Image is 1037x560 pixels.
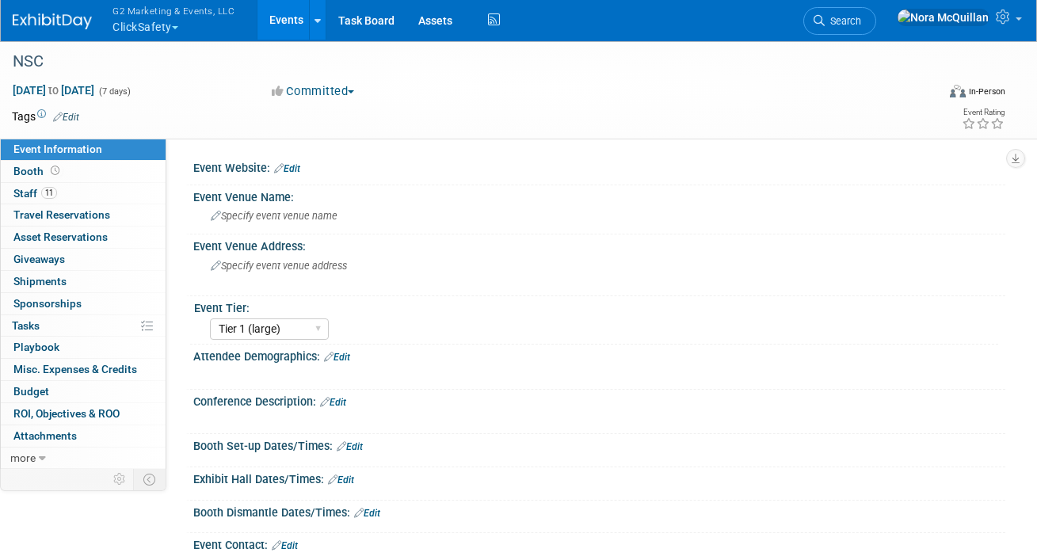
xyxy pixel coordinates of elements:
a: Travel Reservations [1,204,166,226]
a: Asset Reservations [1,227,166,248]
span: Booth not reserved yet [48,165,63,177]
div: NSC [7,48,921,76]
span: Specify event venue name [211,210,337,222]
span: 11 [41,187,57,199]
span: [DATE] [DATE] [12,83,95,97]
div: Exhibit Hall Dates/Times: [193,467,1005,488]
a: Tasks [1,315,166,337]
span: Budget [13,385,49,398]
span: G2 Marketing & Events, LLC [112,2,234,19]
div: Event Tier: [194,296,998,316]
span: Tasks [12,319,40,332]
a: Edit [320,397,346,408]
a: Shipments [1,271,166,292]
a: Edit [337,441,363,452]
a: more [1,448,166,469]
a: Edit [328,474,354,486]
a: Budget [1,381,166,402]
span: Specify event venue address [211,260,347,272]
span: Misc. Expenses & Credits [13,363,137,375]
span: Giveaways [13,253,65,265]
span: (7 days) [97,86,131,97]
a: Misc. Expenses & Credits [1,359,166,380]
span: to [46,84,61,97]
a: Booth [1,161,166,182]
span: Shipments [13,275,67,288]
span: Event Information [13,143,102,155]
a: Playbook [1,337,166,358]
div: Event Contact: [193,533,1005,554]
td: Toggle Event Tabs [134,469,166,490]
a: Edit [272,540,298,551]
div: Booth Dismantle Dates/Times: [193,501,1005,521]
td: Tags [12,109,79,124]
div: In-Person [968,86,1005,97]
span: Sponsorships [13,297,82,310]
span: Attachments [13,429,77,442]
img: ExhibitDay [13,13,92,29]
span: more [10,451,36,464]
span: Playbook [13,341,59,353]
span: Search [825,15,861,27]
div: Event Venue Address: [193,234,1005,254]
a: Edit [53,112,79,123]
a: Giveaways [1,249,166,270]
div: Event Website: [193,156,1005,177]
div: Event Rating [962,109,1005,116]
div: Event Format [860,82,1005,106]
span: Booth [13,165,63,177]
div: Booth Set-up Dates/Times: [193,434,1005,455]
a: Edit [354,508,380,519]
a: Event Information [1,139,166,160]
a: Edit [274,163,300,174]
a: ROI, Objectives & ROO [1,403,166,425]
div: Conference Description: [193,390,1005,410]
div: Attendee Demographics: [193,345,1005,365]
a: Staff11 [1,183,166,204]
a: Attachments [1,425,166,447]
span: Asset Reservations [13,230,108,243]
a: Search [803,7,876,35]
a: Sponsorships [1,293,166,314]
span: Staff [13,187,57,200]
span: ROI, Objectives & ROO [13,407,120,420]
img: Nora McQuillan [897,9,989,26]
span: Travel Reservations [13,208,110,221]
img: Format-Inperson.png [950,85,966,97]
button: Committed [266,83,360,100]
div: Event Venue Name: [193,185,1005,205]
a: Edit [324,352,350,363]
td: Personalize Event Tab Strip [106,469,134,490]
